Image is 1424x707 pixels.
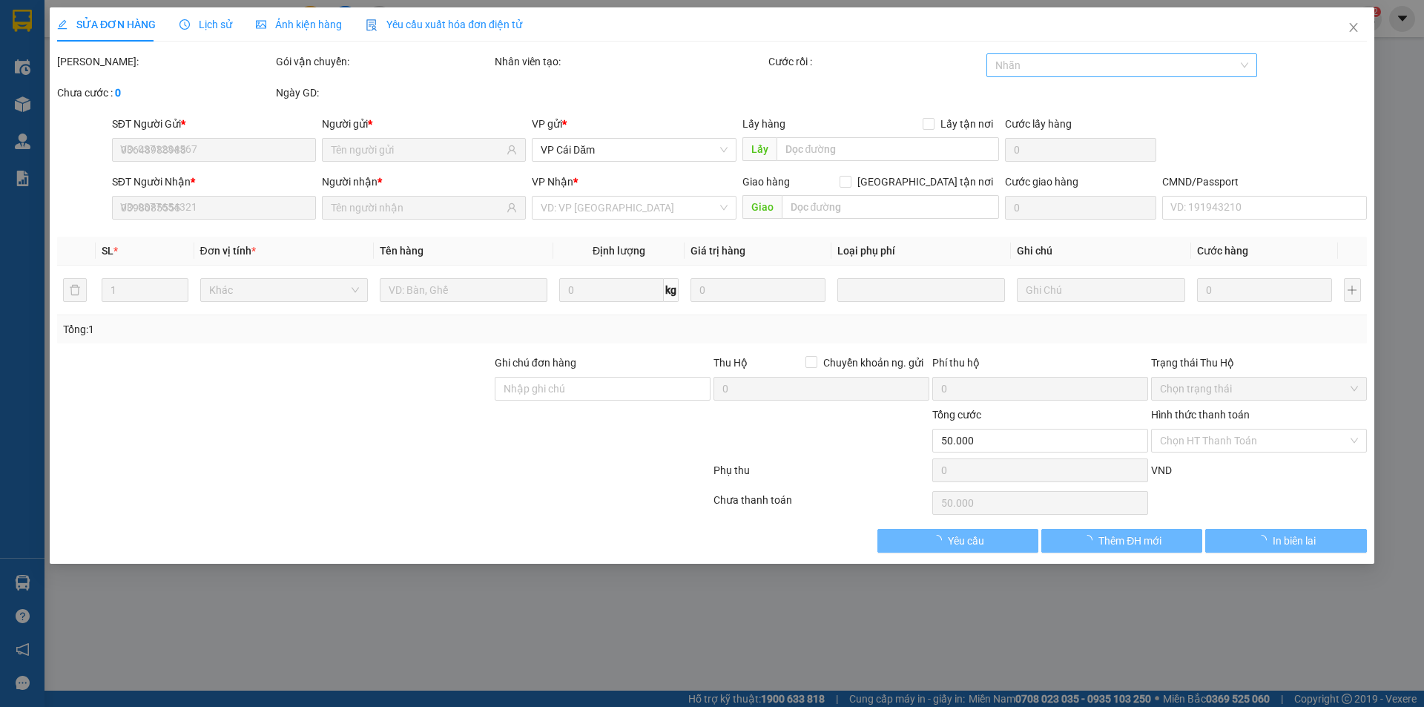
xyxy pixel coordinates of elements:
span: Lấy hàng [742,118,785,130]
input: 0 [1197,278,1332,302]
span: Tổng cước [932,409,981,421]
span: SỬA ĐƠN HÀNG [57,19,156,30]
span: Yêu cầu [948,533,984,549]
span: loading [932,535,948,545]
button: plus [1344,278,1360,302]
span: Lịch sử [179,19,232,30]
span: Khác [209,279,359,301]
div: Chưa thanh toán [712,492,931,518]
span: close [1348,22,1359,33]
span: Đơn vị tính [200,245,256,257]
div: VP gửi [533,116,736,132]
span: Giá trị hàng [690,245,745,257]
span: Giao hàng [742,176,790,188]
div: Tổng: 1 [63,321,550,338]
div: Phí thu hộ [932,355,1148,377]
div: Phụ thu [712,462,931,488]
div: SĐT Người Gửi [112,116,316,132]
span: VP Cái Dăm [541,139,728,161]
input: Dọc đường [782,195,999,219]
span: Ảnh kiện hàng [256,19,342,30]
div: Trạng thái Thu Hộ [1151,355,1367,371]
span: SL [102,245,114,257]
span: Chuyển khoản ng. gửi [817,355,929,371]
div: Chưa cước : [57,85,273,101]
label: Cước giao hàng [1005,176,1078,188]
span: user [507,145,518,155]
span: user [507,203,518,213]
th: Ghi chú [1012,237,1191,266]
div: Ngày GD: [276,85,492,101]
span: VP Nhận [533,176,574,188]
div: Gói vận chuyển: [276,53,492,70]
label: Hình thức thanh toán [1151,409,1250,421]
button: Yêu cầu [877,529,1038,553]
span: Lấy [742,137,777,161]
input: Cước giao hàng [1005,196,1156,220]
div: Cước rồi : [768,53,984,70]
input: Dọc đường [777,137,999,161]
span: Chọn trạng thái [1160,378,1358,400]
button: In biên lai [1206,529,1367,553]
th: Loại phụ phí [831,237,1011,266]
span: Tên hàng [380,245,423,257]
button: Thêm ĐH mới [1041,529,1202,553]
input: Tên người nhận [331,200,504,216]
div: Người gửi [322,116,526,132]
div: Nhân viên tạo: [495,53,765,70]
span: Thu Hộ [713,357,748,369]
label: Ghi chú đơn hàng [495,357,576,369]
input: Cước lấy hàng [1005,138,1156,162]
span: Lấy tận nơi [934,116,999,132]
div: SĐT Người Nhận [112,174,316,190]
span: Giao [742,195,782,219]
button: delete [63,278,87,302]
span: In biên lai [1273,533,1316,549]
span: kg [664,278,679,302]
span: VND [1151,464,1172,476]
span: Cước hàng [1197,245,1248,257]
label: Cước lấy hàng [1005,118,1072,130]
input: VD: Bàn, Ghế [380,278,547,302]
span: Thêm ĐH mới [1098,533,1161,549]
input: Tên người gửi [331,142,504,158]
span: Yêu cầu xuất hóa đơn điện tử [366,19,522,30]
span: edit [57,19,67,30]
input: Ghi chú đơn hàng [495,377,711,401]
button: Close [1333,7,1374,49]
input: Ghi Chú [1018,278,1185,302]
span: picture [256,19,266,30]
span: [GEOGRAPHIC_DATA] tận nơi [851,174,999,190]
div: Người nhận [322,174,526,190]
b: 0 [115,87,121,99]
div: CMND/Passport [1162,174,1366,190]
img: icon [366,19,378,31]
span: loading [1082,535,1098,545]
span: Định lượng [593,245,645,257]
input: 0 [690,278,825,302]
span: loading [1256,535,1273,545]
div: [PERSON_NAME]: [57,53,273,70]
span: clock-circle [179,19,190,30]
